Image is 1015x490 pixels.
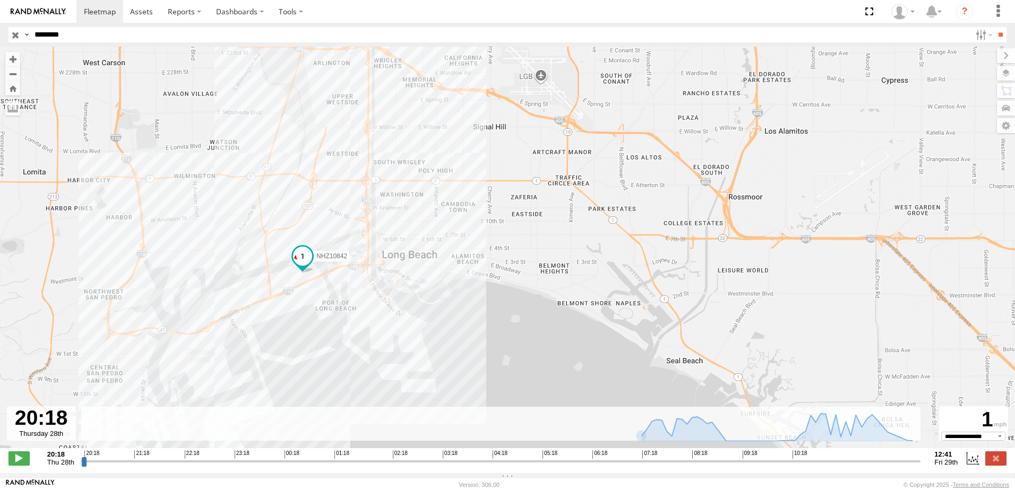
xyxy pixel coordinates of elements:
[11,8,66,15] img: rand-logo.svg
[459,482,500,488] div: Version: 306.00
[985,451,1007,465] label: Close
[956,3,973,20] i: ?
[592,450,607,459] span: 06:18
[971,27,994,42] label: Search Filter Options
[393,450,408,459] span: 02:18
[5,81,20,95] button: Zoom Home
[888,4,918,20] div: Zulema McIntosch
[997,118,1015,133] label: Map Settings
[47,450,74,458] strong: 20:18
[185,450,200,459] span: 22:18
[285,450,299,459] span: 00:18
[235,450,250,459] span: 23:18
[743,450,758,459] span: 09:18
[5,101,20,116] label: Measure
[642,450,657,459] span: 07:18
[443,450,458,459] span: 03:18
[47,458,74,466] span: Thu 28th Aug 2025
[904,482,1009,488] div: © Copyright 2025 -
[941,408,1007,432] div: 1
[493,450,507,459] span: 04:18
[334,450,349,459] span: 01:18
[134,450,149,459] span: 21:18
[543,450,557,459] span: 05:18
[316,253,347,260] span: NHZ10842
[793,450,807,459] span: 10:18
[84,450,99,459] span: 20:18
[6,479,55,490] a: Visit our Website
[692,450,707,459] span: 08:18
[8,451,30,465] label: Play/Stop
[953,482,1009,488] a: Terms and Conditions
[22,27,31,42] label: Search Query
[934,450,958,458] strong: 12:41
[5,52,20,66] button: Zoom in
[934,458,958,466] span: Fri 29th Aug 2025
[5,66,20,81] button: Zoom out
